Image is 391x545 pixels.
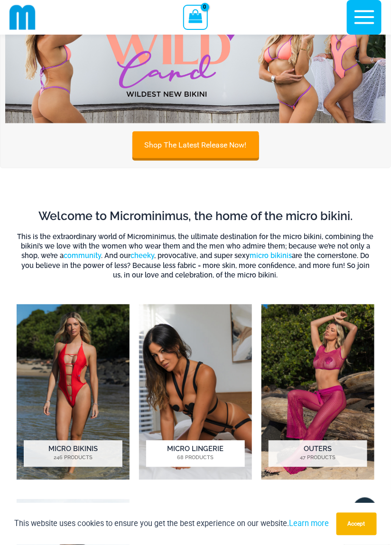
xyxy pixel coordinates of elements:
[336,513,377,536] button: Accept
[17,232,374,281] h6: This is the extraordinary world of Microminimus, the ultimate destination for the micro bikini, c...
[269,441,367,467] h2: Outers
[9,4,36,30] img: cropped mm emblem
[132,131,259,158] a: Shop The Latest Release Now!
[139,305,252,480] img: Micro Lingerie
[183,5,207,29] a: View Shopping Cart, empty
[139,305,252,480] a: Visit product category Micro Lingerie
[24,441,122,467] h2: Micro Bikinis
[17,305,130,480] a: Visit product category Micro Bikinis
[146,441,245,467] h2: Micro Lingerie
[17,209,374,224] h2: Welcome to Microminimus, the home of the micro bikini.
[289,519,329,528] a: Learn more
[131,252,155,260] a: cheeky
[146,454,245,462] mark: 68 Products
[17,305,130,480] img: Micro Bikinis
[15,517,329,530] p: This website uses cookies to ensure you get the best experience on our website.
[269,454,367,462] mark: 47 Products
[24,454,122,462] mark: 246 Products
[64,252,102,260] a: community
[250,252,292,260] a: micro bikinis
[261,305,374,480] img: Outers
[261,305,374,480] a: Visit product category Outers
